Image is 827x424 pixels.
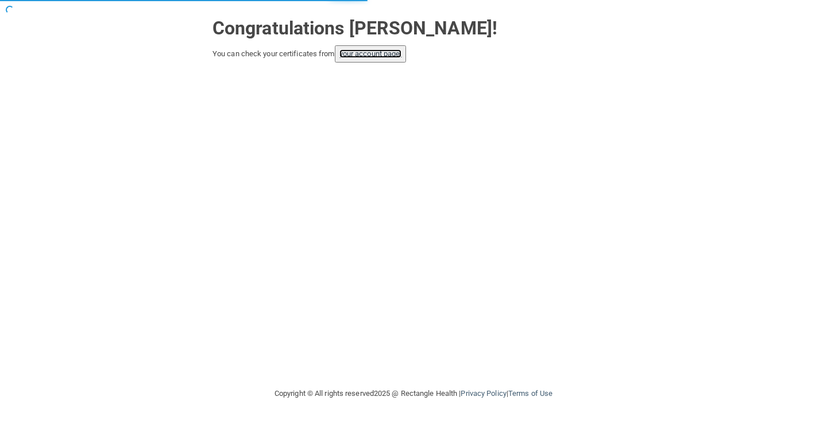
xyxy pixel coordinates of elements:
[204,375,623,412] div: Copyright © All rights reserved 2025 @ Rectangle Health | |
[508,389,552,398] a: Terms of Use
[461,389,506,398] a: Privacy Policy
[339,49,402,58] a: your account page!
[212,45,615,63] div: You can check your certificates from
[335,45,407,63] button: your account page!
[212,17,497,39] strong: Congratulations [PERSON_NAME]!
